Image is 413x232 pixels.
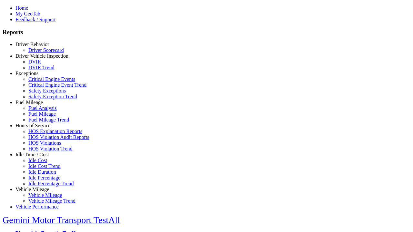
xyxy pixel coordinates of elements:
[28,158,47,163] a: Idle Cost
[28,198,76,204] a: Vehicle Mileage Trend
[15,42,49,47] a: Driver Behavior
[28,175,60,180] a: Idle Percentage
[28,163,61,169] a: Idle Cost Trend
[28,181,74,186] a: Idle Percentage Trend
[15,187,49,192] a: Vehicle Mileage
[15,17,55,22] a: Feedback / Support
[3,215,120,225] a: Gemini Motor Transport TestAll
[28,146,73,151] a: HOS Violation Trend
[28,88,66,93] a: Safety Exceptions
[15,71,38,76] a: Exceptions
[15,204,59,209] a: Vehicle Performance
[28,82,86,88] a: Critical Engine Event Trend
[28,47,64,53] a: Driver Scorecard
[28,59,41,64] a: DVIR
[28,192,62,198] a: Vehicle Mileage
[28,129,82,134] a: HOS Explanation Reports
[28,169,56,175] a: Idle Duration
[15,152,49,157] a: Idle Time / Cost
[3,29,410,36] h3: Reports
[28,134,89,140] a: HOS Violation Audit Reports
[28,140,61,146] a: HOS Violations
[15,5,28,11] a: Home
[28,94,77,99] a: Safety Exception Trend
[28,76,75,82] a: Critical Engine Events
[28,65,54,70] a: DVIR Trend
[28,117,69,122] a: Fuel Mileage Trend
[15,53,68,59] a: Driver Vehicle Inspection
[15,11,40,16] a: My GeoTab
[28,111,56,117] a: Fuel Mileage
[15,123,50,128] a: Hours of Service
[15,100,43,105] a: Fuel Mileage
[28,105,57,111] a: Fuel Analysis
